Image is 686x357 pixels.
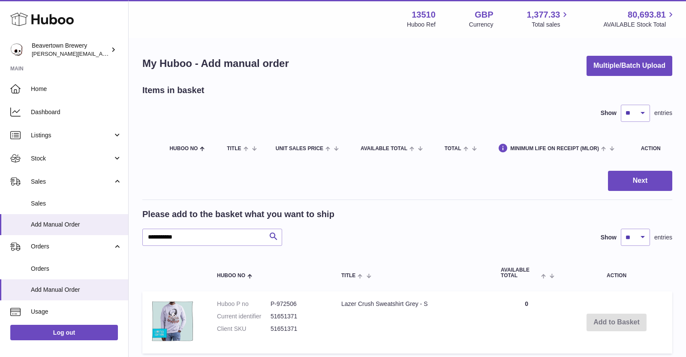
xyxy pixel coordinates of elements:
span: Huboo no [169,146,198,151]
dd: 51651371 [271,312,324,321]
strong: 13510 [412,9,436,21]
span: Orders [31,242,113,251]
span: Listings [31,131,113,139]
span: Minimum Life On Receipt (MLOR) [510,146,599,151]
span: AVAILABLE Stock Total [603,21,676,29]
dt: Client SKU [217,325,271,333]
button: Next [608,171,672,191]
td: 0 [492,291,561,354]
span: Add Manual Order [31,221,122,229]
span: Sales [31,200,122,208]
th: Action [561,259,672,287]
button: Multiple/Batch Upload [587,56,672,76]
div: Currency [469,21,493,29]
span: Stock [31,154,113,163]
a: Log out [10,325,118,340]
span: Add Manual Order [31,286,122,294]
dd: P-972506 [271,300,324,308]
img: Lazer Crush Sweatshirt Grey - S [151,300,194,343]
h2: Please add to the basket what you want to ship [142,209,334,220]
span: Unit Sales Price [276,146,323,151]
a: 80,693.81 AVAILABLE Stock Total [603,9,676,29]
h2: Items in basket [142,85,205,96]
span: Huboo no [217,273,245,278]
span: Title [227,146,241,151]
td: Lazer Crush Sweatshirt Grey - S [333,291,492,354]
span: [PERSON_NAME][EMAIL_ADDRESS][PERSON_NAME][DOMAIN_NAME] [32,50,218,57]
span: AVAILABLE Total [501,267,539,278]
span: Orders [31,265,122,273]
div: Huboo Ref [407,21,436,29]
img: richard.gilbert-cross@beavertownbrewery.co.uk [10,43,23,56]
span: entries [654,233,672,242]
div: Beavertown Brewery [32,42,109,58]
span: AVAILABLE Total [361,146,407,151]
span: entries [654,109,672,117]
a: 1,377.33 Total sales [527,9,570,29]
span: Home [31,85,122,93]
span: Title [341,273,355,278]
span: Usage [31,308,122,316]
strong: GBP [475,9,493,21]
span: Sales [31,178,113,186]
span: Dashboard [31,108,122,116]
label: Show [601,233,617,242]
span: 1,377.33 [527,9,560,21]
dt: Current identifier [217,312,271,321]
span: 80,693.81 [628,9,666,21]
span: Total [445,146,461,151]
label: Show [601,109,617,117]
dd: 51651371 [271,325,324,333]
h1: My Huboo - Add manual order [142,57,289,70]
span: Total sales [532,21,570,29]
dt: Huboo P no [217,300,271,308]
div: Action [641,146,664,151]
